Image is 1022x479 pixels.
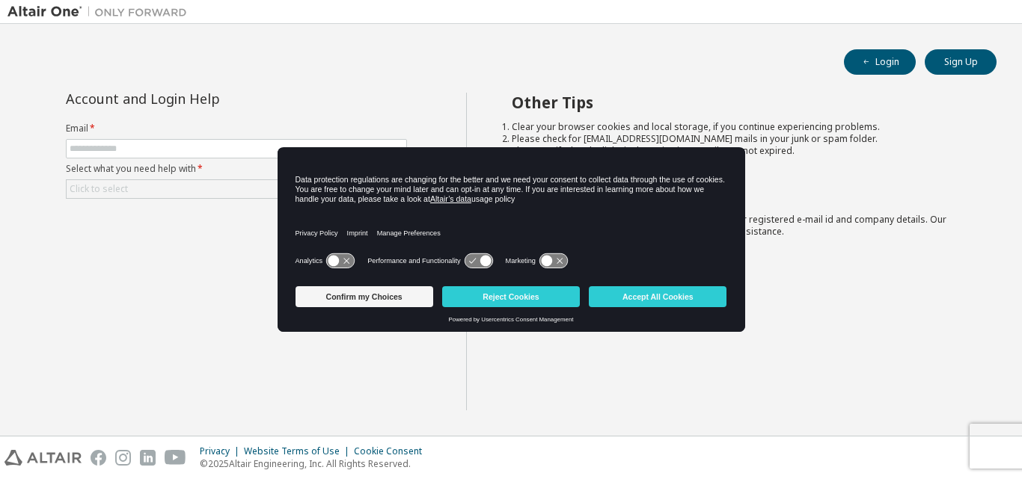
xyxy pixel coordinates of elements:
[66,163,407,175] label: Select what you need help with
[512,93,970,112] h2: Other Tips
[200,445,244,457] div: Privacy
[7,4,195,19] img: Altair One
[512,145,970,157] li: Please verify that the links in the activation e-mails are not expired.
[66,123,407,135] label: Email
[66,93,339,105] div: Account and Login Help
[844,49,916,75] button: Login
[4,450,82,466] img: altair_logo.svg
[70,183,128,195] div: Click to select
[140,450,156,466] img: linkedin.svg
[512,133,970,145] li: Please check for [EMAIL_ADDRESS][DOMAIN_NAME] mails in your junk or spam folder.
[115,450,131,466] img: instagram.svg
[67,180,406,198] div: Click to select
[91,450,106,466] img: facebook.svg
[354,445,431,457] div: Cookie Consent
[200,457,431,470] p: © 2025 Altair Engineering, Inc. All Rights Reserved.
[165,450,186,466] img: youtube.svg
[925,49,997,75] button: Sign Up
[244,445,354,457] div: Website Terms of Use
[512,121,970,133] li: Clear your browser cookies and local storage, if you continue experiencing problems.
